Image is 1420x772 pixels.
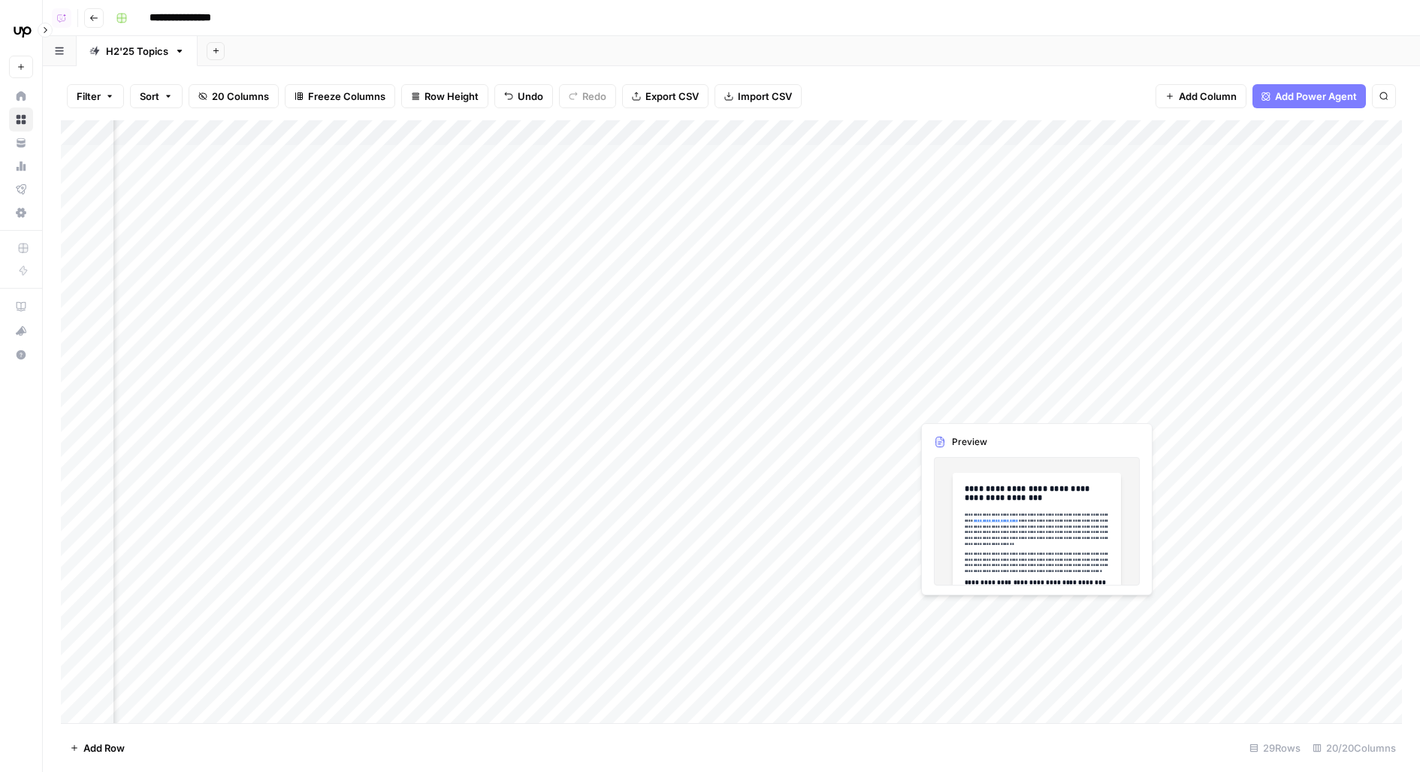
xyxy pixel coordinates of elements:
[424,89,479,104] span: Row Height
[1252,84,1366,108] button: Add Power Agent
[9,177,33,201] a: Flightpath
[189,84,279,108] button: 20 Columns
[494,84,553,108] button: Undo
[67,84,124,108] button: Filter
[1275,89,1357,104] span: Add Power Agent
[559,84,616,108] button: Redo
[715,84,802,108] button: Import CSV
[106,44,168,59] div: H2'25 Topics
[285,84,395,108] button: Freeze Columns
[9,12,33,50] button: Workspace: Upwork
[83,740,125,755] span: Add Row
[1307,736,1402,760] div: 20/20 Columns
[9,295,33,319] a: AirOps Academy
[9,107,33,132] a: Browse
[9,319,33,343] button: What's new?
[77,36,198,66] a: H2'25 Topics
[1156,84,1246,108] button: Add Column
[582,89,606,104] span: Redo
[9,84,33,108] a: Home
[518,89,543,104] span: Undo
[9,154,33,178] a: Usage
[1179,89,1237,104] span: Add Column
[645,89,699,104] span: Export CSV
[10,319,32,342] div: What's new?
[1243,736,1307,760] div: 29 Rows
[9,17,36,44] img: Upwork Logo
[308,89,385,104] span: Freeze Columns
[401,84,488,108] button: Row Height
[9,131,33,155] a: Your Data
[622,84,708,108] button: Export CSV
[738,89,792,104] span: Import CSV
[9,343,33,367] button: Help + Support
[9,201,33,225] a: Settings
[212,89,269,104] span: 20 Columns
[140,89,159,104] span: Sort
[77,89,101,104] span: Filter
[130,84,183,108] button: Sort
[61,736,134,760] button: Add Row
